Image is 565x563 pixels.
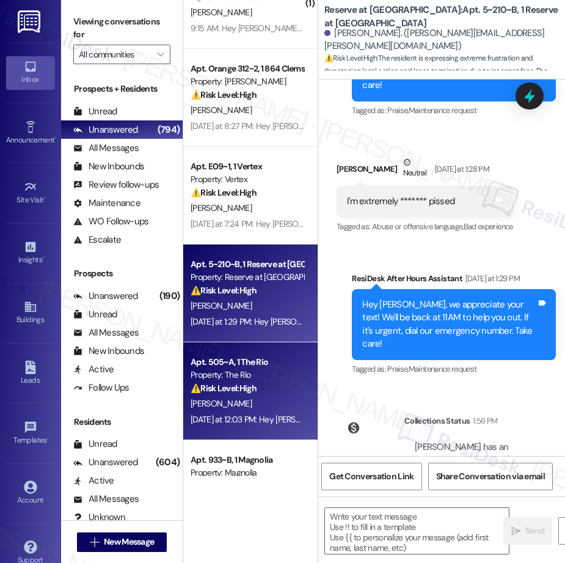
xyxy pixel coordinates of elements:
b: Reserve at [GEOGRAPHIC_DATA]: Apt. 5~210~B, 1 Reserve at [GEOGRAPHIC_DATA] [324,4,565,30]
span: • [44,194,46,202]
div: (604) [153,453,183,472]
div: Unanswered [73,290,138,303]
a: Leads [6,357,55,390]
div: Apt. E09~1, 1 Vertex [191,160,304,173]
button: Get Conversation Link [321,463,421,490]
span: Maintenance request [409,364,477,374]
div: Apt. 933~B, 1 Magnolia [191,454,304,466]
span: • [47,434,49,443]
span: Share Conversation via email [436,470,545,483]
a: Buildings [6,296,55,329]
i:  [157,50,164,59]
div: Unanswered [73,123,138,136]
div: Unanswered [73,456,138,469]
div: Follow Ups [73,381,129,394]
div: Unread [73,105,117,118]
input: All communities [79,45,151,64]
div: Prospects + Residents [61,83,183,95]
span: Send [525,524,544,537]
a: Inbox [6,56,55,89]
div: Active [73,363,114,376]
i:  [90,537,99,547]
button: Send [503,517,552,545]
a: Account [6,477,55,510]
span: Maintenance request [409,105,477,116]
a: Insights • [6,237,55,270]
div: Tagged as: [352,360,556,378]
button: Share Conversation via email [428,463,553,490]
div: Active [73,474,114,487]
span: Bad experience [464,221,513,232]
span: : The resident is expressing extreme frustration and threatening legal action and lease terminati... [324,52,565,117]
label: Viewing conversations for [73,12,170,45]
a: Templates • [6,417,55,450]
div: Property: Reserve at [GEOGRAPHIC_DATA] [191,271,304,284]
span: [PERSON_NAME] [191,398,252,409]
div: Collections Status [404,414,470,427]
div: [DATE] at 1:29 PM [462,272,520,285]
div: WO Follow-ups [73,215,148,228]
span: Praise , [387,105,408,116]
div: (794) [155,120,183,139]
span: New Message [104,535,154,548]
span: [PERSON_NAME] [191,300,252,311]
strong: ⚠️ Risk Level: High [191,187,257,198]
div: Property: [PERSON_NAME] [191,75,304,88]
div: Apt. 505~A, 1 The Rio [191,356,304,369]
div: Unread [73,308,117,321]
div: All Messages [73,142,139,155]
span: Abuse or offensive language , [372,221,464,232]
div: [PERSON_NAME]. ([PERSON_NAME][EMAIL_ADDRESS][PERSON_NAME][DOMAIN_NAME]) [324,27,556,53]
button: New Message [77,532,167,552]
div: (190) [156,287,183,306]
div: Unknown [73,511,125,524]
div: [DATE] at 1:28 PM [432,163,489,175]
span: Praise , [387,364,408,374]
div: Unread [73,438,117,451]
div: ResiDesk After Hours Assistant [352,272,556,289]
div: Tagged as: [352,101,556,119]
div: Apt. 5~210~B, 1 Reserve at [GEOGRAPHIC_DATA] [191,258,304,271]
div: All Messages [73,326,139,339]
div: New Inbounds [73,345,144,358]
div: Review follow-ups [73,178,159,191]
strong: ⚠️ Risk Level: High [191,285,257,296]
div: All Messages [73,493,139,506]
strong: ⚠️ Risk Level: High [191,89,257,100]
div: Residents [61,416,183,429]
div: New Inbounds [73,160,144,173]
div: Property: Magnolia [191,466,304,479]
span: [PERSON_NAME] [191,105,252,116]
div: Prospects [61,267,183,280]
div: Tagged as: [337,218,513,235]
a: Site Visit • [6,177,55,210]
span: [PERSON_NAME] [191,202,252,213]
span: • [42,254,44,262]
img: ResiDesk Logo [18,10,43,33]
span: Get Conversation Link [329,470,414,483]
div: Escalate [73,234,121,246]
i:  [511,526,520,536]
div: Neutral [401,156,429,182]
div: 1:56 PM [470,414,497,427]
strong: ⚠️ Risk Level: High [191,383,257,394]
div: Apt. Orange 312~2, 1 864 Clemson [191,62,304,75]
div: Hey [PERSON_NAME], we appreciate your text! We'll be back at 11AM to help you out. If it's urgent... [362,298,536,351]
div: [PERSON_NAME] [337,156,513,186]
strong: ⚠️ Risk Level: High [324,53,377,63]
div: Property: Vertex [191,173,304,186]
span: [PERSON_NAME] [191,7,252,18]
div: Property: The Rio [191,369,304,381]
div: [PERSON_NAME] has an outstanding balance of $0 for Reserve at [GEOGRAPHIC_DATA] (as of [DATE]) [415,441,530,506]
div: Maintenance [73,197,140,210]
span: • [54,134,56,142]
